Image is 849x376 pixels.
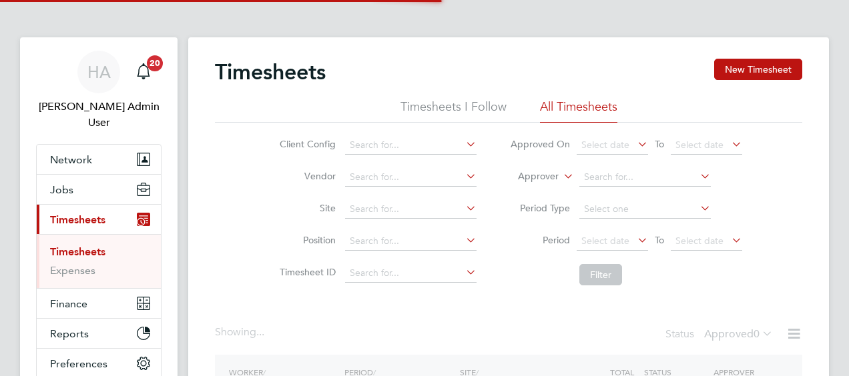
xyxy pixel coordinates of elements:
[665,325,776,344] div: Status
[37,205,161,234] button: Timesheets
[704,327,773,341] label: Approved
[345,232,477,251] input: Search for...
[345,168,477,187] input: Search for...
[581,235,629,247] span: Select date
[50,153,92,166] span: Network
[345,200,477,219] input: Search for...
[50,183,73,196] span: Jobs
[400,99,507,123] li: Timesheets I Follow
[714,59,802,80] button: New Timesheet
[345,136,477,155] input: Search for...
[50,327,89,340] span: Reports
[37,234,161,288] div: Timesheets
[37,319,161,348] button: Reports
[215,59,326,85] h2: Timesheets
[510,138,570,150] label: Approved On
[579,264,622,285] button: Filter
[510,234,570,246] label: Period
[510,202,570,214] label: Period Type
[36,99,162,131] span: Hays Admin User
[675,139,724,151] span: Select date
[37,289,161,318] button: Finance
[130,51,157,93] a: 20
[36,51,162,131] a: HA[PERSON_NAME] Admin User
[651,135,668,153] span: To
[87,63,111,81] span: HA
[540,99,617,123] li: All Timesheets
[276,138,336,150] label: Client Config
[50,213,105,226] span: Timesheets
[50,357,107,370] span: Preferences
[215,325,267,339] div: Showing
[50,245,105,258] a: Timesheets
[345,264,477,283] input: Search for...
[579,168,711,187] input: Search for...
[147,55,163,71] span: 20
[276,234,336,246] label: Position
[276,266,336,278] label: Timesheet ID
[50,297,87,310] span: Finance
[675,235,724,247] span: Select date
[256,325,264,339] span: ...
[50,264,95,277] a: Expenses
[499,170,559,183] label: Approver
[276,202,336,214] label: Site
[37,145,161,174] button: Network
[651,231,668,249] span: To
[276,170,336,182] label: Vendor
[37,175,161,204] button: Jobs
[581,139,629,151] span: Select date
[754,327,760,341] span: 0
[579,200,711,219] input: Select one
